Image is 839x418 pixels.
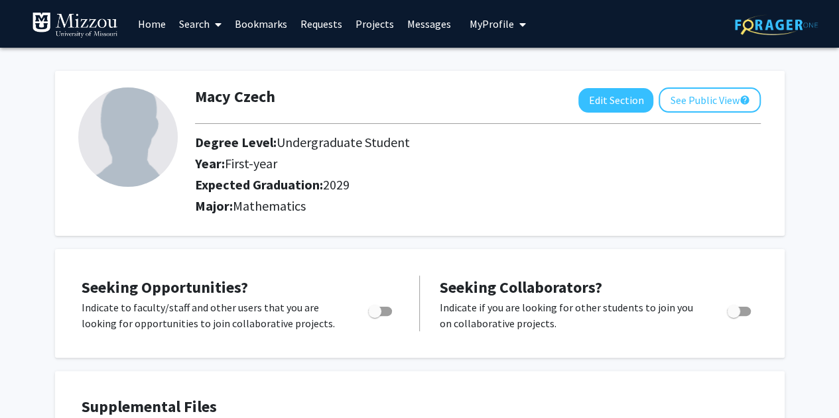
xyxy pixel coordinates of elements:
p: Indicate to faculty/staff and other users that you are looking for opportunities to join collabor... [82,299,343,331]
span: Seeking Collaborators? [440,277,602,297]
a: Projects [349,1,401,47]
p: Indicate if you are looking for other students to join you on collaborative projects. [440,299,702,331]
a: Requests [294,1,349,47]
div: Toggle [363,299,399,319]
h1: Macy Czech [195,87,275,107]
iframe: Chat [10,358,56,408]
span: First-year [225,155,277,172]
img: University of Missouri Logo [32,12,118,38]
h2: Expected Graduation: [195,177,686,193]
h4: Supplemental Files [82,397,758,417]
span: Seeking Opportunities? [82,277,248,297]
span: Mathematics [233,197,306,214]
button: See Public View [659,87,761,113]
h2: Year: [195,156,686,172]
h2: Major: [195,198,761,214]
mat-icon: help [739,92,749,108]
a: Home [131,1,172,47]
button: Edit Section [578,88,653,113]
h2: Degree Level: [195,134,686,150]
a: Search [172,1,228,47]
img: Profile Picture [78,87,178,187]
span: Undergraduate Student [277,134,410,150]
a: Messages [401,1,458,47]
img: ForagerOne Logo [735,15,818,35]
a: Bookmarks [228,1,294,47]
div: Toggle [722,299,758,319]
span: 2029 [323,176,350,193]
span: My Profile [470,17,514,30]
